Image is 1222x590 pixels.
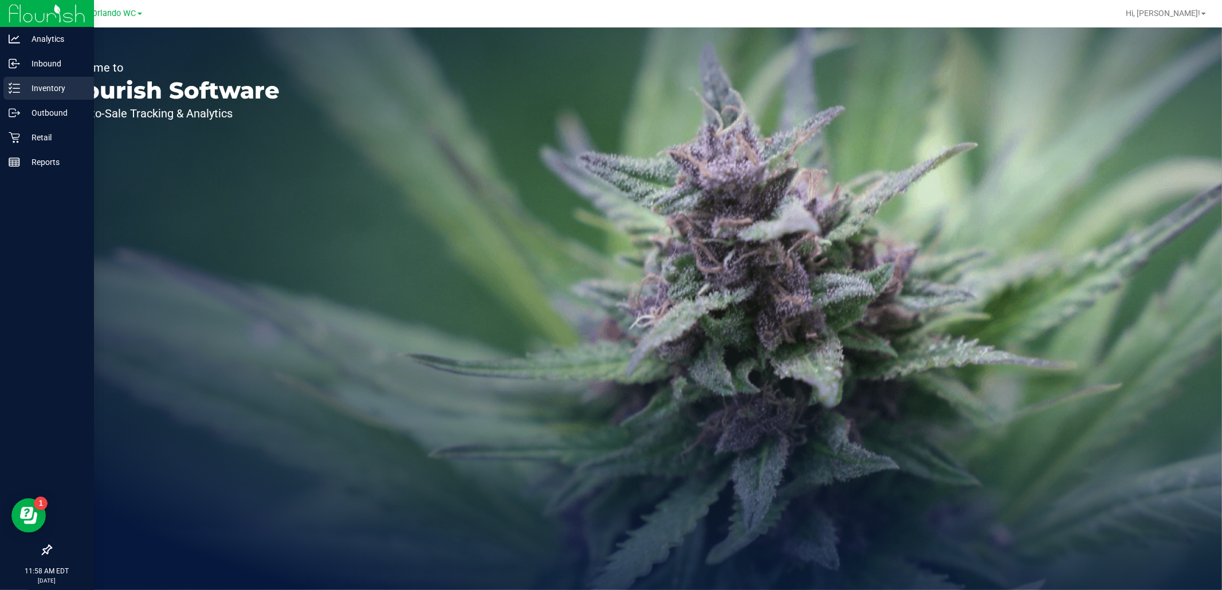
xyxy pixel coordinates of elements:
[92,9,136,18] span: Orlando WC
[11,498,46,533] iframe: Resource center
[5,576,89,585] p: [DATE]
[9,132,20,143] inline-svg: Retail
[20,155,89,169] p: Reports
[62,108,280,119] p: Seed-to-Sale Tracking & Analytics
[9,33,20,45] inline-svg: Analytics
[9,58,20,69] inline-svg: Inbound
[1126,9,1200,18] span: Hi, [PERSON_NAME]!
[62,79,280,102] p: Flourish Software
[20,57,89,70] p: Inbound
[5,566,89,576] p: 11:58 AM EDT
[20,32,89,46] p: Analytics
[9,156,20,168] inline-svg: Reports
[34,497,48,510] iframe: Resource center unread badge
[9,107,20,119] inline-svg: Outbound
[9,82,20,94] inline-svg: Inventory
[20,81,89,95] p: Inventory
[20,106,89,120] p: Outbound
[20,131,89,144] p: Retail
[62,62,280,73] p: Welcome to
